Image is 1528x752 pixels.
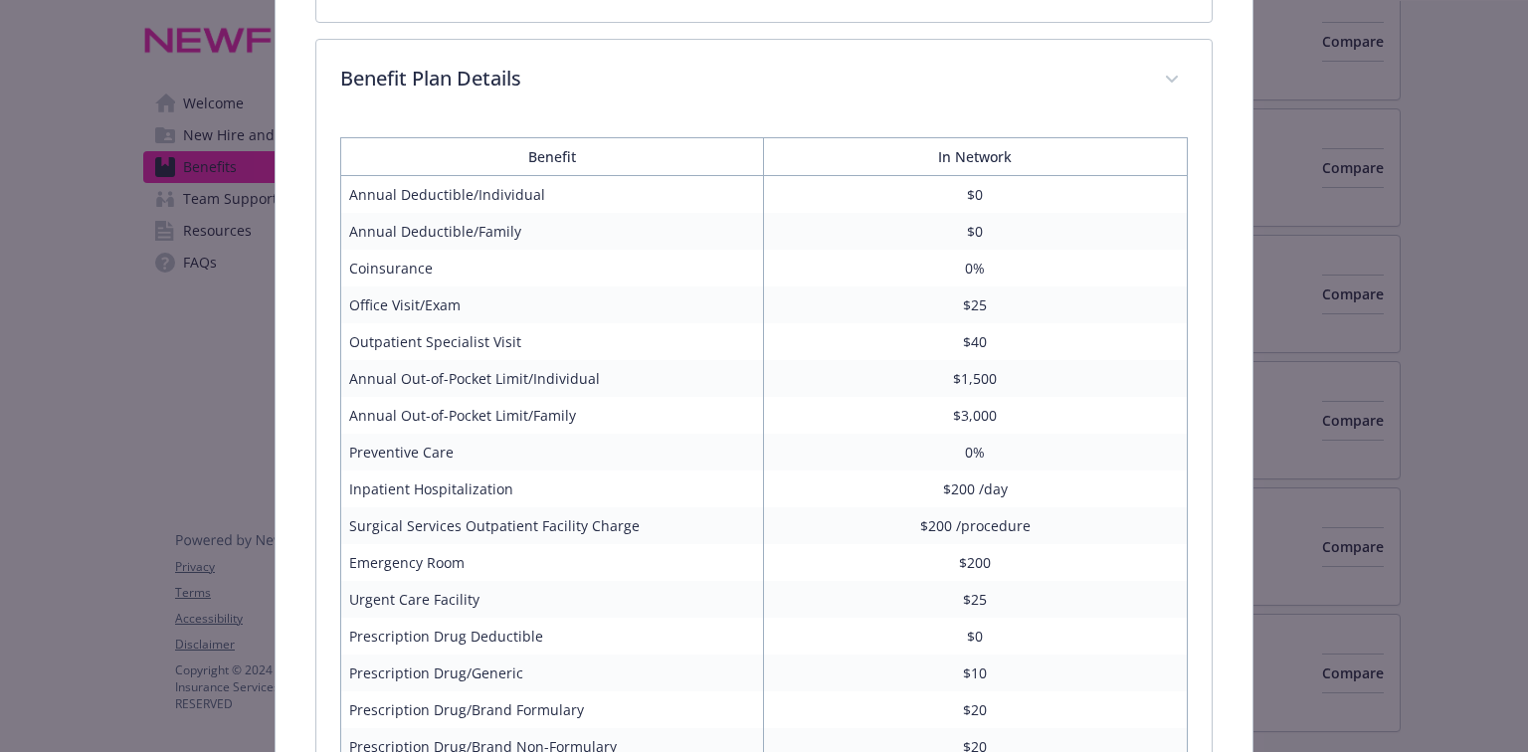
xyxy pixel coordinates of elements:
[341,397,764,434] td: Annual Out-of-Pocket Limit/Family
[764,397,1187,434] td: $3,000
[764,544,1187,581] td: $200
[341,544,764,581] td: Emergency Room
[764,618,1187,655] td: $0
[764,434,1187,470] td: 0%
[341,286,764,323] td: Office Visit/Exam
[764,213,1187,250] td: $0
[341,434,764,470] td: Preventive Care
[764,691,1187,728] td: $20
[341,618,764,655] td: Prescription Drug Deductible
[341,213,764,250] td: Annual Deductible/Family
[340,64,1139,94] p: Benefit Plan Details
[341,470,764,507] td: Inpatient Hospitalization
[341,507,764,544] td: Surgical Services Outpatient Facility Charge
[341,691,764,728] td: Prescription Drug/Brand Formulary
[341,655,764,691] td: Prescription Drug/Generic
[764,323,1187,360] td: $40
[341,360,764,397] td: Annual Out-of-Pocket Limit/Individual
[341,323,764,360] td: Outpatient Specialist Visit
[316,40,1211,121] div: Benefit Plan Details
[764,655,1187,691] td: $10
[764,138,1187,176] th: In Network
[341,250,764,286] td: Coinsurance
[341,138,764,176] th: Benefit
[764,250,1187,286] td: 0%
[764,360,1187,397] td: $1,500
[764,581,1187,618] td: $25
[341,176,764,214] td: Annual Deductible/Individual
[764,507,1187,544] td: $200 /procedure
[764,176,1187,214] td: $0
[341,581,764,618] td: Urgent Care Facility
[764,470,1187,507] td: $200 /day
[764,286,1187,323] td: $25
